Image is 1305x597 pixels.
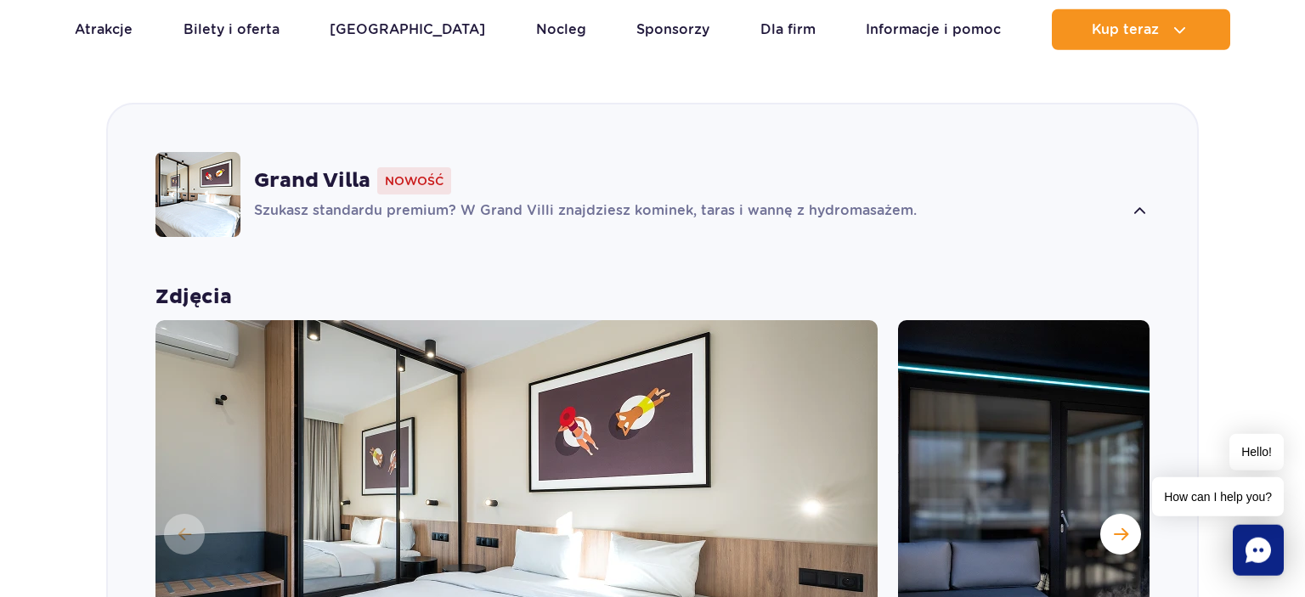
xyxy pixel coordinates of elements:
a: Dla firm [760,9,816,50]
button: Kup teraz [1052,9,1230,50]
a: Informacje i pomoc [866,9,1001,50]
span: Kup teraz [1092,22,1159,37]
strong: Zdjęcia [155,284,1150,310]
a: [GEOGRAPHIC_DATA] [330,9,485,50]
a: Sponsorzy [636,9,709,50]
p: Szukasz standardu premium? W Grand Villi znajdziesz kominek, taras i wannę z hydromasażem. [254,201,1123,222]
span: Nowość [377,167,451,194]
strong: Grand Villa [254,168,370,194]
button: Następny slajd [1100,514,1141,555]
span: Hello! [1229,434,1284,470]
a: Atrakcje [75,9,133,50]
span: How can I help you? [1152,477,1284,516]
a: Nocleg [536,9,586,50]
a: Bilety i oferta [184,9,280,50]
div: Chat [1233,525,1284,576]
